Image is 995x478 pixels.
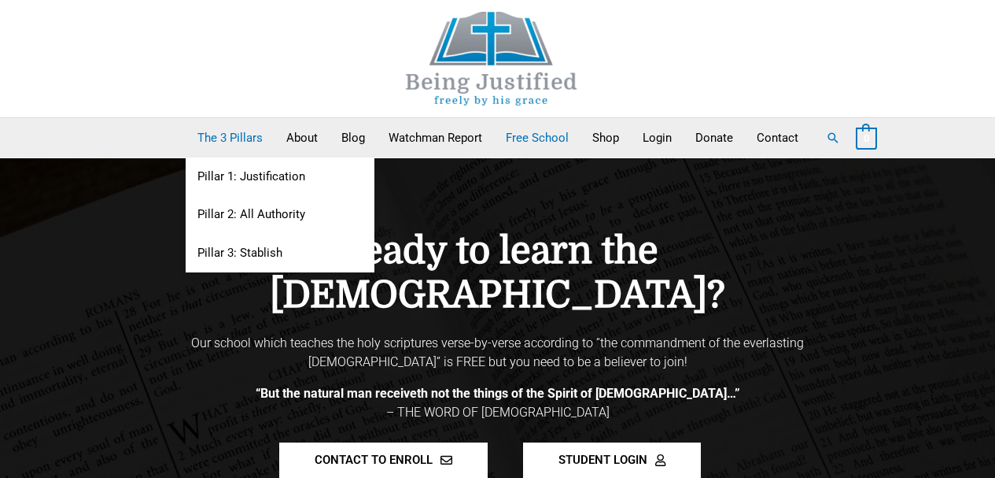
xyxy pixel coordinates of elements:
[864,132,869,144] span: 0
[330,118,377,157] a: Blog
[186,118,275,157] a: The 3 Pillars
[745,118,810,157] a: Contact
[168,334,828,372] p: Our school which teaches the holy scriptures verse-by-verse according to “the commandment of the ...
[856,131,877,145] a: View Shopping Cart, empty
[684,118,745,157] a: Donate
[377,118,494,157] a: Watchman Report
[580,118,631,157] a: Shop
[558,454,647,466] span: STUDENT LOGIN
[494,118,580,157] a: Free School
[523,443,701,478] a: STUDENT LOGIN
[631,118,684,157] a: Login
[826,131,840,145] a: Search button
[256,386,740,401] b: “But the natural man receiveth not the things of the Spirit of [DEMOGRAPHIC_DATA]…”
[168,229,828,318] h4: Ready to learn the [DEMOGRAPHIC_DATA]?
[315,454,433,466] span: CONTACT TO ENROLL
[186,118,810,157] nav: Primary Site Navigation
[279,443,488,478] a: CONTACT TO ENROLL
[186,235,374,273] a: Pillar 3: Stablish
[374,12,610,106] img: Being Justified
[186,196,374,235] a: Pillar 2: All Authority
[386,405,610,420] span: – THE WORD OF [DEMOGRAPHIC_DATA]
[186,157,374,196] a: Pillar 1: Justification
[275,118,330,157] a: About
